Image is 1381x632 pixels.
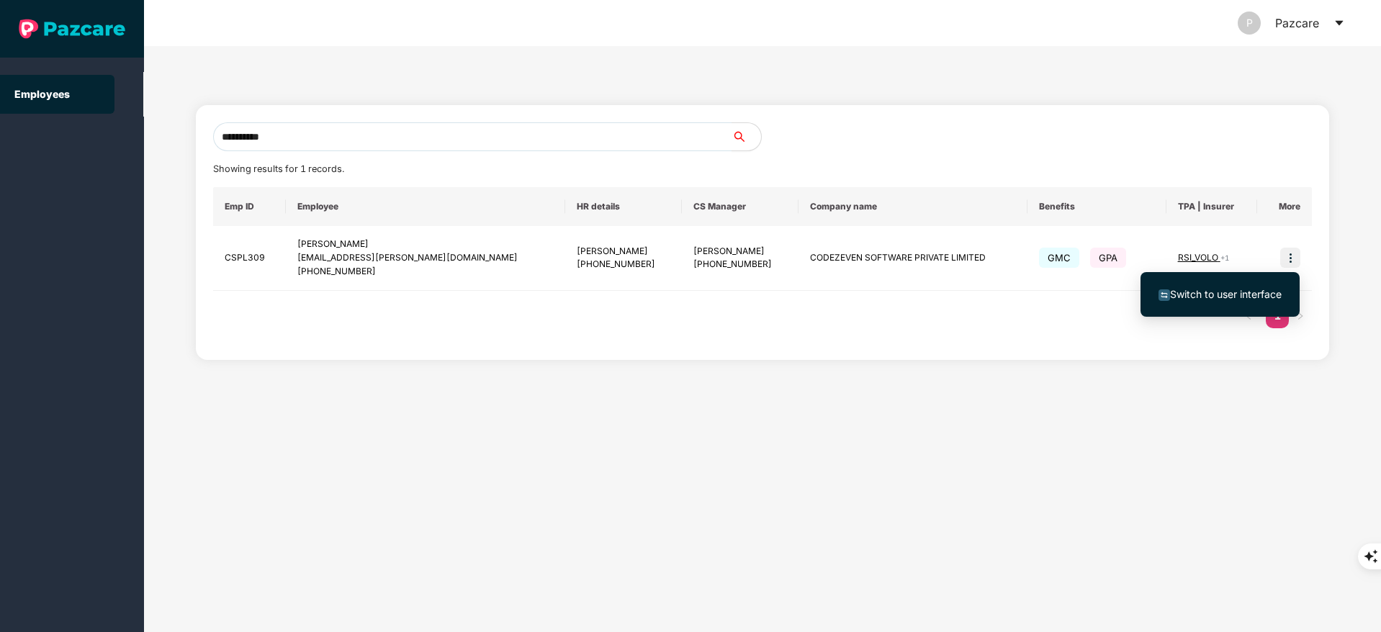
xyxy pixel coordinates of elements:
[297,238,554,251] div: [PERSON_NAME]
[1289,305,1312,328] li: Next Page
[577,245,670,258] div: [PERSON_NAME]
[213,187,286,226] th: Emp ID
[682,187,799,226] th: CS Manager
[1178,252,1220,263] span: RSI_VOLO
[1280,248,1300,268] img: icon
[1090,248,1126,268] span: GPA
[732,131,761,143] span: search
[213,163,344,174] span: Showing results for 1 records.
[213,226,286,291] td: CSPL309
[297,251,554,265] div: [EMAIL_ADDRESS][PERSON_NAME][DOMAIN_NAME]
[1333,17,1345,29] span: caret-down
[577,258,670,271] div: [PHONE_NUMBER]
[1170,288,1282,300] span: Switch to user interface
[1257,187,1312,226] th: More
[693,245,787,258] div: [PERSON_NAME]
[1039,248,1079,268] span: GMC
[1289,305,1312,328] button: right
[1296,312,1305,320] span: right
[1027,187,1166,226] th: Benefits
[297,265,554,279] div: [PHONE_NUMBER]
[565,187,682,226] th: HR details
[799,226,1027,291] td: CODEZEVEN SOFTWARE PRIVATE LIMITED
[1166,187,1257,226] th: TPA | Insurer
[1220,253,1229,262] span: + 1
[1246,12,1253,35] span: P
[286,187,565,226] th: Employee
[1159,289,1170,301] img: svg+xml;base64,PHN2ZyB4bWxucz0iaHR0cDovL3d3dy53My5vcmcvMjAwMC9zdmciIHdpZHRoPSIxNiIgaGVpZ2h0PSIxNi...
[693,258,787,271] div: [PHONE_NUMBER]
[14,88,70,100] a: Employees
[799,187,1027,226] th: Company name
[732,122,762,151] button: search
